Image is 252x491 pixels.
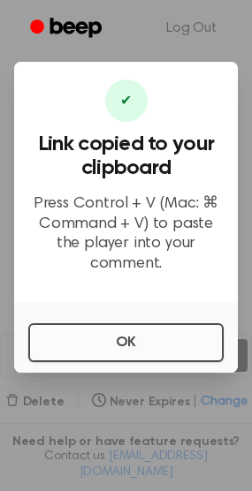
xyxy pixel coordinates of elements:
[28,132,224,180] h3: Link copied to your clipboard
[105,79,148,122] div: ✔
[28,194,224,274] p: Press Control + V (Mac: ⌘ Command + V) to paste the player into your comment.
[18,11,118,46] a: Beep
[28,323,224,362] button: OK
[149,7,234,49] a: Log Out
